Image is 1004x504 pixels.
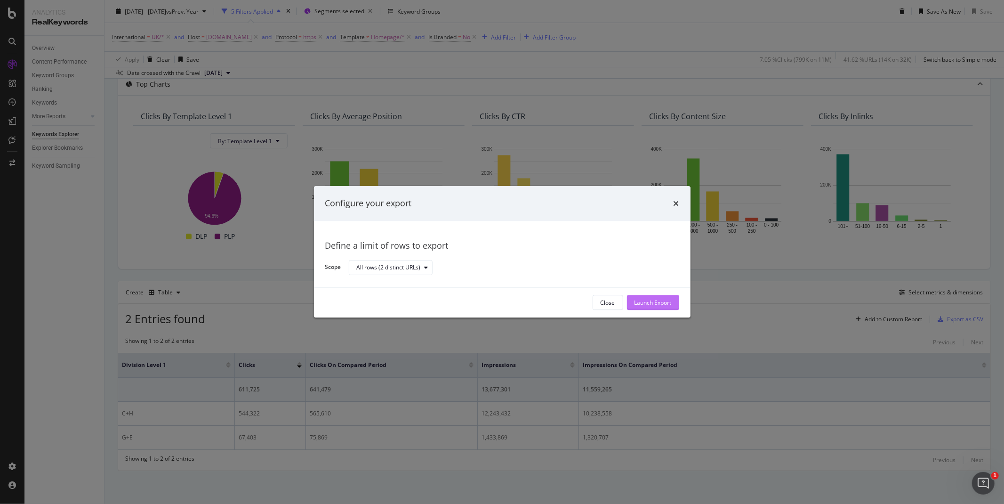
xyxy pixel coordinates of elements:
[627,295,679,310] button: Launch Export
[593,295,623,310] button: Close
[674,197,679,210] div: times
[349,260,433,275] button: All rows (2 distinct URLs)
[314,186,691,317] div: modal
[991,472,999,480] span: 1
[325,263,341,274] label: Scope
[972,472,995,495] iframe: Intercom live chat
[357,265,421,270] div: All rows (2 distinct URLs)
[635,299,672,307] div: Launch Export
[601,299,615,307] div: Close
[325,197,412,210] div: Configure your export
[325,240,679,252] div: Define a limit of rows to export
